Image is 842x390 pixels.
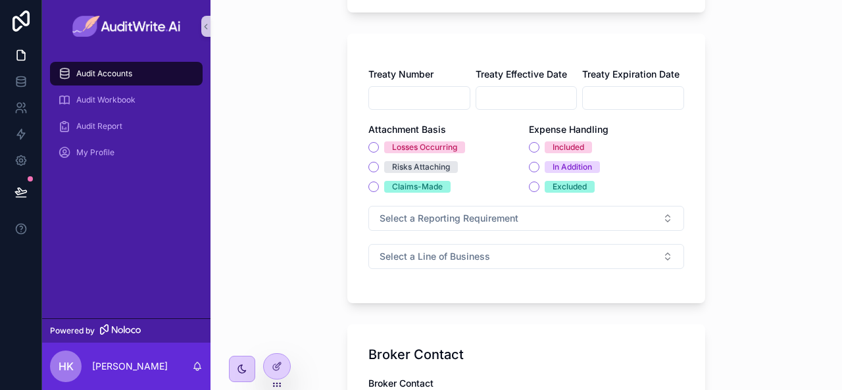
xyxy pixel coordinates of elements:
[50,141,203,164] a: My Profile
[553,141,584,153] div: Included
[50,88,203,112] a: Audit Workbook
[42,318,210,343] a: Powered by
[72,16,181,37] img: App logo
[529,124,608,135] span: Expense Handling
[368,345,464,364] h1: Broker Contact
[42,53,210,182] div: scrollable content
[50,114,203,138] a: Audit Report
[50,62,203,85] a: Audit Accounts
[392,181,443,193] div: Claims-Made
[582,68,680,80] span: Treaty Expiration Date
[368,124,446,135] span: Attachment Basis
[553,181,587,193] div: Excluded
[392,161,450,173] div: Risks Attaching
[368,378,433,389] span: Broker Contact
[76,147,114,158] span: My Profile
[476,68,567,80] span: Treaty Effective Date
[50,326,95,336] span: Powered by
[380,250,490,263] span: Select a Line of Business
[392,141,457,153] div: Losses Occurring
[553,161,592,173] div: In Addition
[76,121,122,132] span: Audit Report
[380,212,518,225] span: Select a Reporting Requirement
[76,95,136,105] span: Audit Workbook
[92,360,168,373] p: [PERSON_NAME]
[368,244,684,269] button: Select Button
[76,68,132,79] span: Audit Accounts
[368,68,433,80] span: Treaty Number
[59,358,74,374] span: HK
[368,206,684,231] button: Select Button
